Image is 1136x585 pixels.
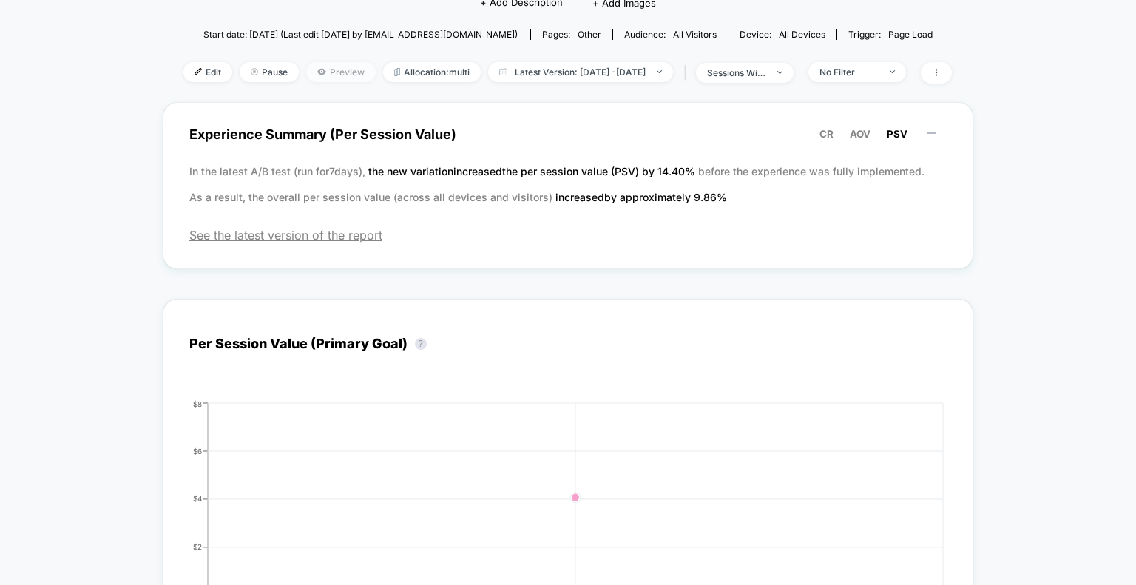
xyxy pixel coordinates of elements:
[183,62,232,82] span: Edit
[673,29,717,40] span: All Visitors
[499,68,507,75] img: calendar
[680,62,696,84] span: |
[193,399,202,408] tspan: $8
[779,29,825,40] span: all devices
[578,29,601,40] span: other
[624,29,717,40] div: Audience:
[306,62,376,82] span: Preview
[848,29,933,40] div: Trigger:
[189,228,947,243] span: See the latest version of the report
[707,67,766,78] div: sessions with impression
[195,68,202,75] img: edit
[189,118,947,151] span: Experience Summary (Per Session Value)
[542,29,601,40] div: Pages:
[888,29,933,40] span: Page Load
[368,165,698,177] span: the new variation increased the per session value (PSV) by 14.40 %
[193,542,202,551] tspan: $2
[488,62,673,82] span: Latest Version: [DATE] - [DATE]
[850,128,870,140] span: AOV
[815,127,838,141] button: CR
[189,336,434,351] div: Per Session Value (Primary Goal)
[845,127,875,141] button: AOV
[193,494,202,503] tspan: $4
[819,67,879,78] div: No Filter
[394,68,400,76] img: rebalance
[777,71,782,74] img: end
[240,62,299,82] span: Pause
[415,338,427,350] button: ?
[555,191,727,203] span: increased by approximately 9.86 %
[819,128,834,140] span: CR
[728,29,836,40] span: Device:
[887,128,907,140] span: PSV
[383,62,481,82] span: Allocation: multi
[189,158,947,210] p: In the latest A/B test (run for 7 days), before the experience was fully implemented. As a result...
[203,29,518,40] span: Start date: [DATE] (Last edit [DATE] by [EMAIL_ADDRESS][DOMAIN_NAME])
[882,127,912,141] button: PSV
[251,68,258,75] img: end
[193,446,202,455] tspan: $6
[657,70,662,73] img: end
[890,70,895,73] img: end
